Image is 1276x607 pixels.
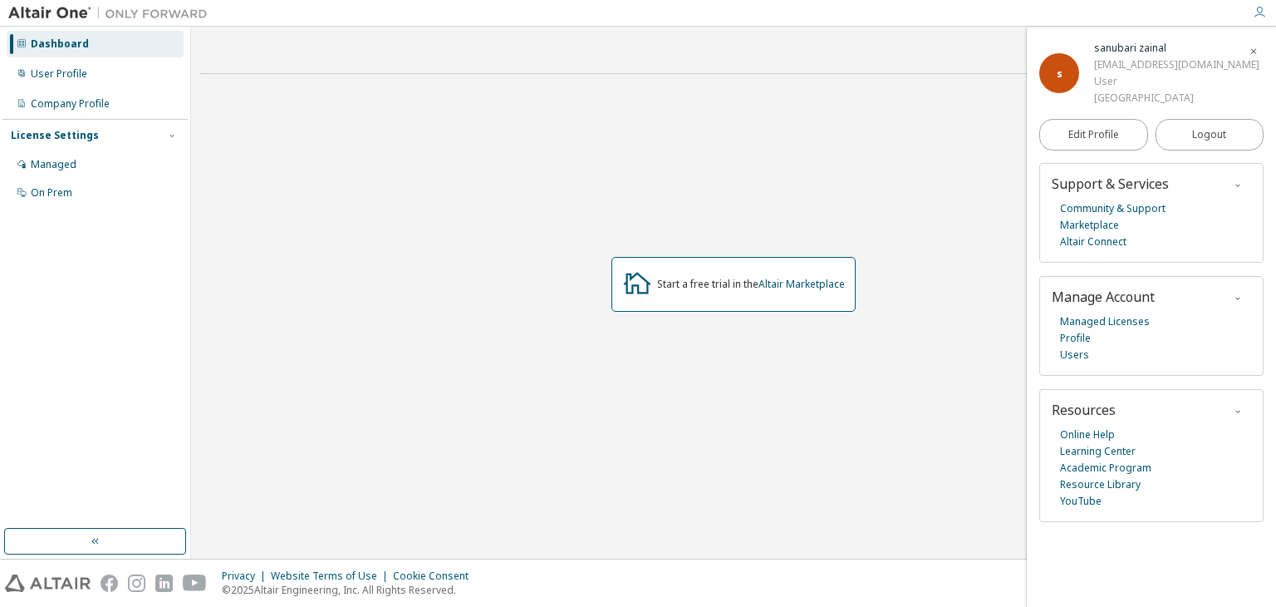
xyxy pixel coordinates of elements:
[1060,347,1089,363] a: Users
[1060,217,1119,234] a: Marketplace
[11,129,99,142] div: License Settings
[1060,200,1166,217] a: Community & Support
[1060,330,1091,347] a: Profile
[1052,175,1169,193] span: Support & Services
[1052,401,1116,419] span: Resources
[1060,443,1136,460] a: Learning Center
[1057,67,1063,81] span: s
[1060,234,1126,250] a: Altair Connect
[1039,119,1148,151] a: Edit Profile
[31,158,76,171] div: Managed
[155,575,173,592] img: linkedin.svg
[222,570,271,583] div: Privacy
[183,575,207,592] img: youtube.svg
[1094,73,1259,90] div: User
[393,570,478,583] div: Cookie Consent
[1094,90,1259,106] div: [GEOGRAPHIC_DATA]
[758,277,845,291] a: Altair Marketplace
[8,5,216,22] img: Altair One
[1060,313,1150,330] a: Managed Licenses
[128,575,145,592] img: instagram.svg
[1060,427,1115,443] a: Online Help
[1052,288,1155,306] span: Manage Account
[31,67,87,81] div: User Profile
[1060,460,1151,476] a: Academic Program
[1156,119,1264,151] button: Logout
[1094,57,1259,73] div: [EMAIL_ADDRESS][DOMAIN_NAME]
[101,575,118,592] img: facebook.svg
[271,570,393,583] div: Website Terms of Use
[31,186,72,200] div: On Prem
[222,583,478,597] p: © 2025 Altair Engineering, Inc. All Rights Reserved.
[1060,476,1141,493] a: Resource Library
[657,278,845,291] div: Start a free trial in the
[31,97,110,111] div: Company Profile
[1192,126,1226,143] span: Logout
[1060,493,1102,510] a: YouTube
[5,575,91,592] img: altair_logo.svg
[31,37,89,51] div: Dashboard
[1094,40,1259,57] div: sanubari zainal
[1068,128,1119,141] span: Edit Profile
